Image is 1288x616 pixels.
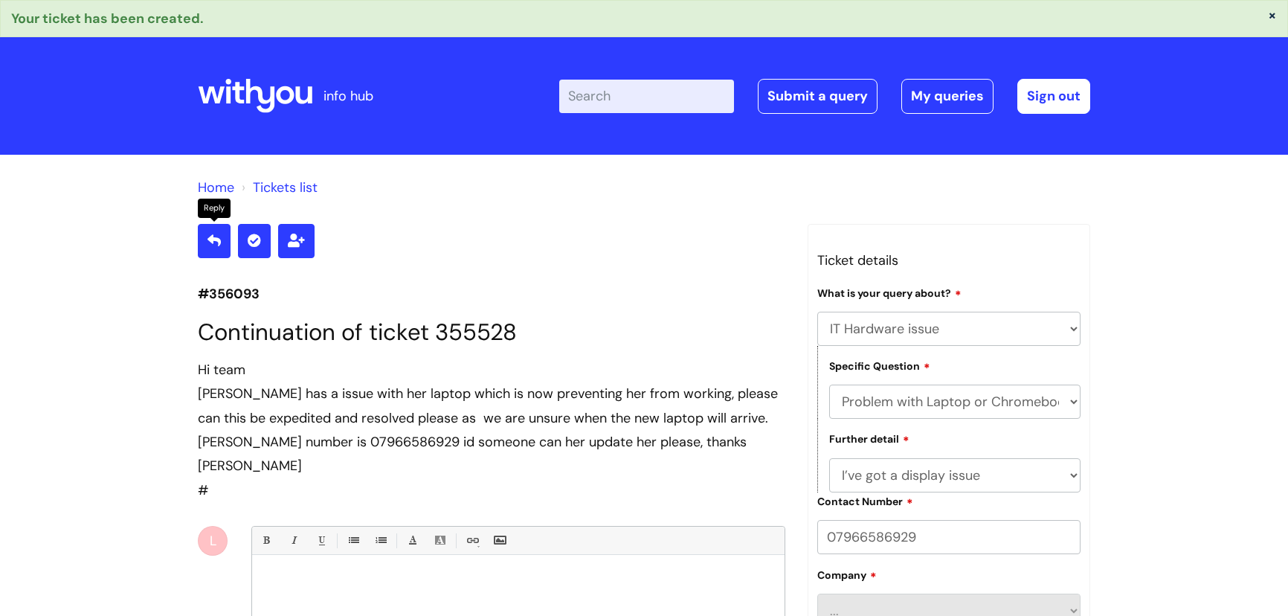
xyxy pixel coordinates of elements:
[238,176,318,199] li: Tickets list
[257,531,275,550] a: Bold (Ctrl-B)
[198,358,785,382] div: Hi team
[344,531,362,550] a: • Unordered List (Ctrl-Shift-7)
[198,526,228,556] div: L
[817,285,962,300] label: What is your query about?
[253,179,318,196] a: Tickets list
[817,567,877,582] label: Company
[559,79,1090,113] div: | -
[758,79,878,113] a: Submit a query
[312,531,330,550] a: Underline(Ctrl-U)
[901,79,994,113] a: My queries
[198,358,785,502] div: #
[817,493,913,508] label: Contact Number
[198,176,234,199] li: Solution home
[431,531,449,550] a: Back Color
[403,531,422,550] a: Font Color
[829,358,930,373] label: Specific Question
[198,382,785,478] div: [PERSON_NAME] has a issue with her laptop which is now preventing her from working, please can th...
[371,531,390,550] a: 1. Ordered List (Ctrl-Shift-8)
[323,84,373,108] p: info hub
[817,248,1081,272] h3: Ticket details
[829,431,909,446] label: Further detail
[490,531,509,550] a: Insert Image...
[1268,8,1277,22] button: ×
[463,531,481,550] a: Link
[198,179,234,196] a: Home
[1017,79,1090,113] a: Sign out
[198,282,785,306] p: #356093
[198,318,785,346] h1: Continuation of ticket 355528
[284,531,303,550] a: Italic (Ctrl-I)
[198,199,231,218] div: Reply
[559,80,734,112] input: Search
